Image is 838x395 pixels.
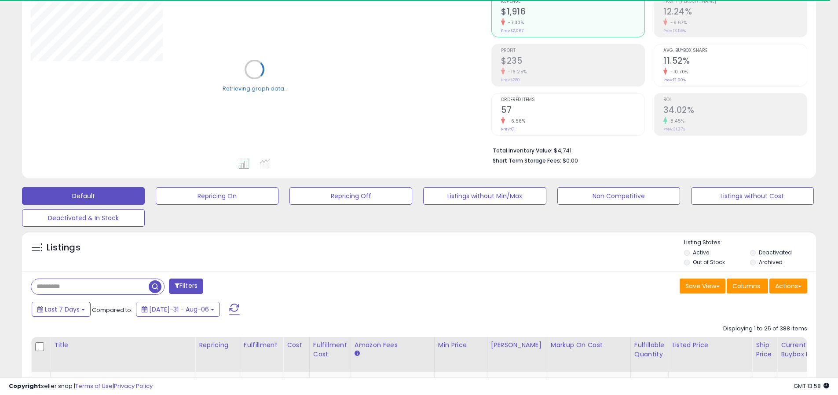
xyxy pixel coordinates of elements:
[634,341,665,359] div: Fulfillable Quantity
[501,98,644,102] span: Ordered Items
[663,7,807,18] h2: 12.24%
[663,127,685,132] small: Prev: 31.37%
[32,302,91,317] button: Last 7 Days
[693,258,725,266] label: Out of Stock
[313,341,347,359] div: Fulfillment Cost
[501,127,515,132] small: Prev: 61
[732,282,760,290] span: Columns
[663,28,686,33] small: Prev: 13.55%
[551,341,627,350] div: Markup on Cost
[199,341,236,350] div: Repricing
[505,19,524,26] small: -7.30%
[9,382,41,390] strong: Copyright
[244,341,279,350] div: Fulfillment
[505,69,527,75] small: -16.25%
[756,341,773,359] div: Ship Price
[114,382,153,390] a: Privacy Policy
[769,279,807,294] button: Actions
[223,84,287,92] div: Retrieving graph data..
[355,350,360,358] small: Amazon Fees.
[663,48,807,53] span: Avg. Buybox Share
[663,105,807,117] h2: 34.02%
[9,382,153,391] div: seller snap | |
[759,258,783,266] label: Archived
[423,187,546,205] button: Listings without Min/Max
[169,279,203,294] button: Filters
[781,341,826,359] div: Current Buybox Price
[501,105,644,117] h2: 57
[557,187,680,205] button: Non Competitive
[355,341,431,350] div: Amazon Fees
[667,118,684,124] small: 8.45%
[663,77,686,83] small: Prev: 12.90%
[672,341,748,350] div: Listed Price
[47,242,81,254] h5: Listings
[501,77,520,83] small: Prev: $280
[501,7,644,18] h2: $1,916
[289,187,412,205] button: Repricing Off
[45,305,80,314] span: Last 7 Days
[287,341,306,350] div: Cost
[667,19,687,26] small: -9.67%
[684,239,816,247] p: Listing States:
[693,249,709,256] label: Active
[501,28,523,33] small: Prev: $2,067
[727,279,768,294] button: Columns
[723,325,807,333] div: Displaying 1 to 25 of 388 items
[691,187,814,205] button: Listings without Cost
[563,156,578,165] span: $0.00
[667,69,688,75] small: -10.70%
[491,341,543,350] div: [PERSON_NAME]
[493,147,553,154] b: Total Inventory Value:
[22,209,145,227] button: Deactivated & In Stock
[493,145,801,155] li: $4,741
[438,341,483,350] div: Min Price
[92,306,132,314] span: Compared to:
[794,382,829,390] span: 2025-08-14 13:58 GMT
[759,249,792,256] label: Deactivated
[663,56,807,68] h2: 11.52%
[505,118,525,124] small: -6.56%
[75,382,113,390] a: Terms of Use
[149,305,209,314] span: [DATE]-31 - Aug-06
[680,279,725,294] button: Save View
[663,98,807,102] span: ROI
[156,187,278,205] button: Repricing On
[501,48,644,53] span: Profit
[136,302,220,317] button: [DATE]-31 - Aug-06
[501,56,644,68] h2: $235
[493,157,561,164] b: Short Term Storage Fees:
[54,341,191,350] div: Title
[547,337,630,372] th: The percentage added to the cost of goods (COGS) that forms the calculator for Min & Max prices.
[22,187,145,205] button: Default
